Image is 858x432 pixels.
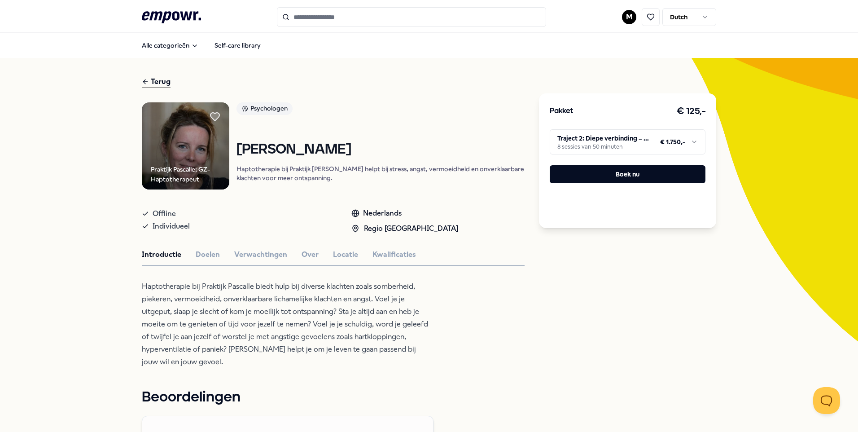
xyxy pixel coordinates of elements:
span: Offline [153,207,176,220]
span: Individueel [153,220,190,233]
a: Self-care library [207,36,268,54]
p: Haptotherapie bij Praktijk [PERSON_NAME] helpt bij stress, angst, vermoeidheid en onverklaarbare ... [236,164,525,182]
img: Product Image [142,102,229,190]
div: Regio [GEOGRAPHIC_DATA] [351,223,458,234]
nav: Main [135,36,268,54]
h3: Pakket [550,106,573,117]
div: Psychologen [236,102,293,115]
div: Nederlands [351,207,458,219]
button: Doelen [196,249,220,260]
h1: [PERSON_NAME] [236,142,525,158]
div: Praktijk Pascalle; GZ-Haptotherapeut [151,164,229,185]
a: Psychologen [236,102,525,118]
h3: € 125,- [677,104,706,119]
iframe: Help Scout Beacon - Open [813,387,840,414]
button: Locatie [333,249,358,260]
input: Search for products, categories or subcategories [277,7,546,27]
button: Boek nu [550,165,705,183]
div: Terug [142,76,171,88]
button: Kwalificaties [372,249,416,260]
button: Verwachtingen [234,249,287,260]
h1: Beoordelingen [142,386,525,409]
p: Haptotherapie bij Praktijk Pascalle biedt hulp bij diverse klachten zoals somberheid, piekeren, v... [142,280,433,368]
button: Over [302,249,319,260]
button: Introductie [142,249,181,260]
button: M [622,10,636,24]
button: Alle categorieën [135,36,206,54]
